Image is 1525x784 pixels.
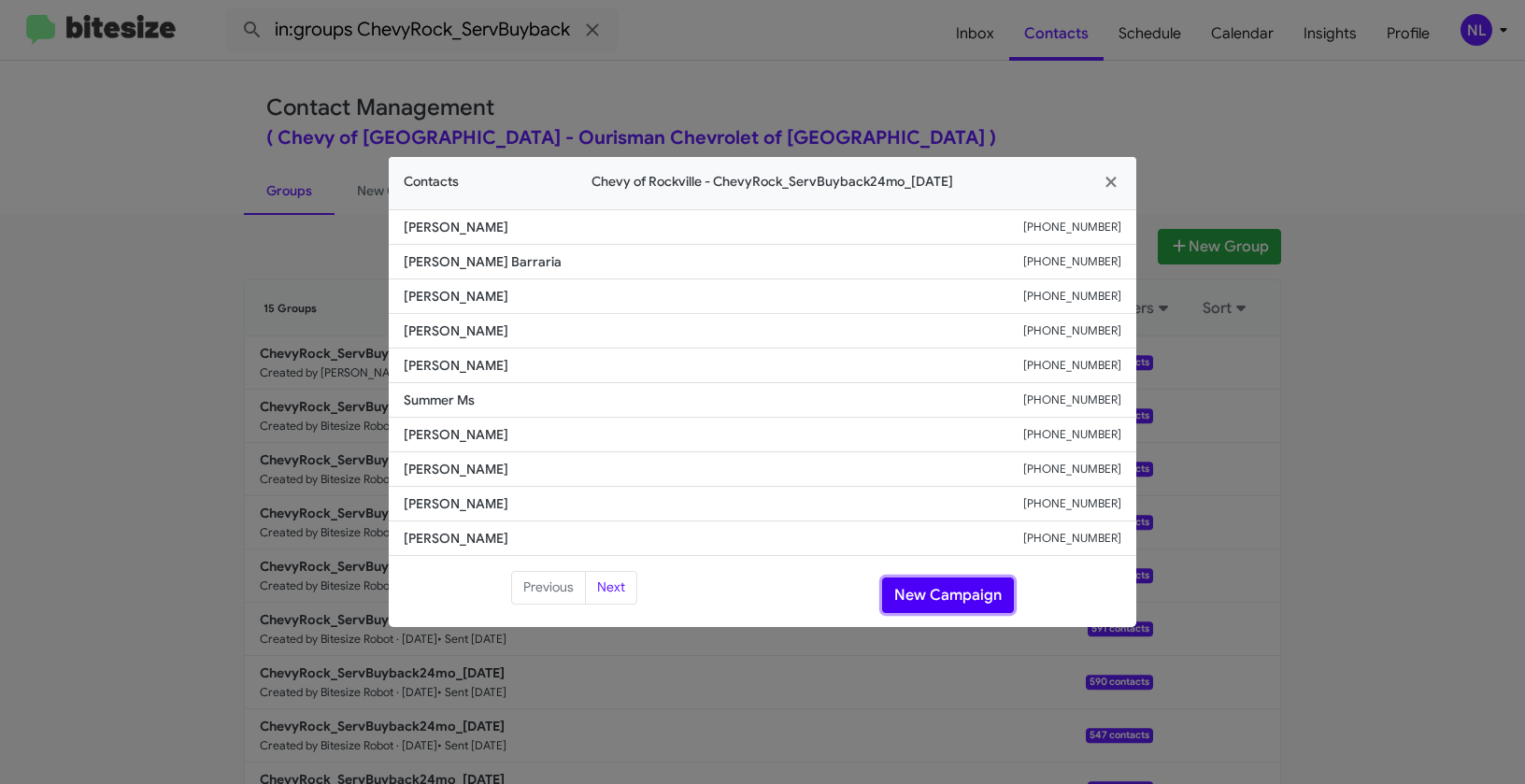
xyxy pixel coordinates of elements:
[404,287,1023,306] span: [PERSON_NAME]
[1023,287,1121,306] small: [PHONE_NUMBER]
[1023,391,1121,409] small: [PHONE_NUMBER]
[1023,529,1121,548] small: [PHONE_NUMBER]
[404,529,1023,548] span: [PERSON_NAME]
[404,391,1023,409] span: Summer Ms
[404,494,1023,513] span: [PERSON_NAME]
[459,172,1086,192] span: Chevy of Rockville - ChevyRock_ServBuyback24mo_[DATE]
[404,321,1023,340] span: [PERSON_NAME]
[1023,494,1121,513] small: [PHONE_NUMBER]
[585,571,637,605] button: Next
[1023,252,1121,271] small: [PHONE_NUMBER]
[882,577,1014,613] button: New Campaign
[404,425,1023,444] span: [PERSON_NAME]
[1023,356,1121,375] small: [PHONE_NUMBER]
[1023,218,1121,236] small: [PHONE_NUMBER]
[404,172,459,192] span: Contacts
[1023,460,1121,478] small: [PHONE_NUMBER]
[1023,425,1121,444] small: [PHONE_NUMBER]
[404,460,1023,478] span: [PERSON_NAME]
[404,218,1023,236] span: [PERSON_NAME]
[1023,321,1121,340] small: [PHONE_NUMBER]
[404,356,1023,375] span: [PERSON_NAME]
[404,252,1023,271] span: [PERSON_NAME] Barraria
